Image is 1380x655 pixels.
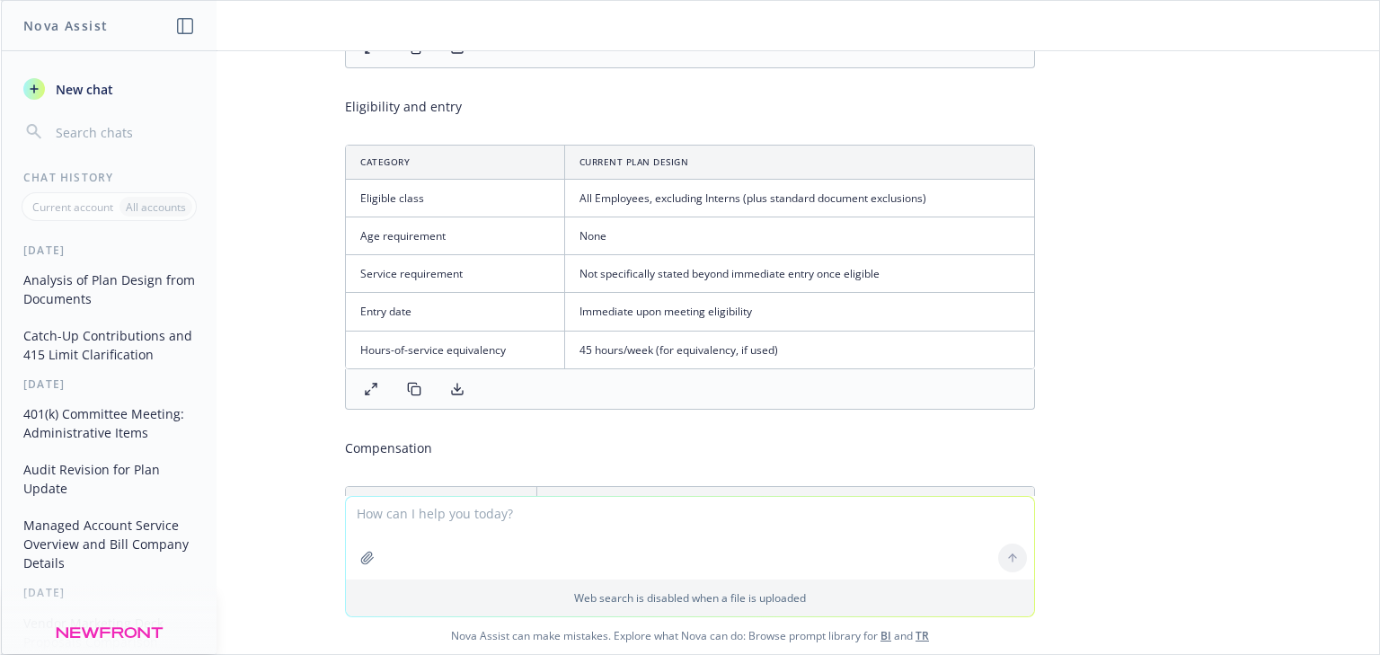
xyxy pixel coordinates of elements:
[346,146,564,180] th: Category
[2,243,217,258] div: [DATE]
[346,293,564,331] td: Entry date
[564,255,1034,293] td: Not specifically stated beyond immediate entry once eligible
[346,331,564,368] td: Hours-of-service equivalency
[23,16,108,35] h1: Nova Assist
[564,146,1034,180] th: Current Plan Design
[537,487,1165,521] th: Current Plan Design
[564,293,1034,331] td: Immediate upon meeting eligibility
[357,590,1023,606] p: Web search is disabled when a file is uploaded
[2,585,217,600] div: [DATE]
[345,97,1035,116] p: Eligibility and entry
[564,331,1034,368] td: 45 hours/week (for equivalency, if used)
[8,617,1372,654] span: Nova Assist can make mistakes. Explore what Nova can do: Browse prompt library for and
[16,399,202,447] button: 401(k) Committee Meeting: Administrative Items
[16,73,202,105] button: New chat
[16,321,202,369] button: Catch-Up Contributions and 415 Limit Clarification
[52,80,113,99] span: New chat
[564,217,1034,255] td: None
[16,455,202,503] button: Audit Revision for Plan Update
[346,255,564,293] td: Service requirement
[564,180,1034,217] td: All Employees, excluding Interns (plus standard document exclusions)
[2,376,217,392] div: [DATE]
[2,170,217,185] div: Chat History
[346,217,564,255] td: Age requirement
[345,438,1035,457] p: Compensation
[346,180,564,217] td: Eligible class
[16,265,202,314] button: Analysis of Plan Design from Documents
[880,628,891,643] a: BI
[126,199,186,215] p: All accounts
[32,199,113,215] p: Current account
[916,628,929,643] a: TR
[52,119,195,145] input: Search chats
[346,487,537,521] th: Category
[16,510,202,578] button: Managed Account Service Overview and Bill Company Details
